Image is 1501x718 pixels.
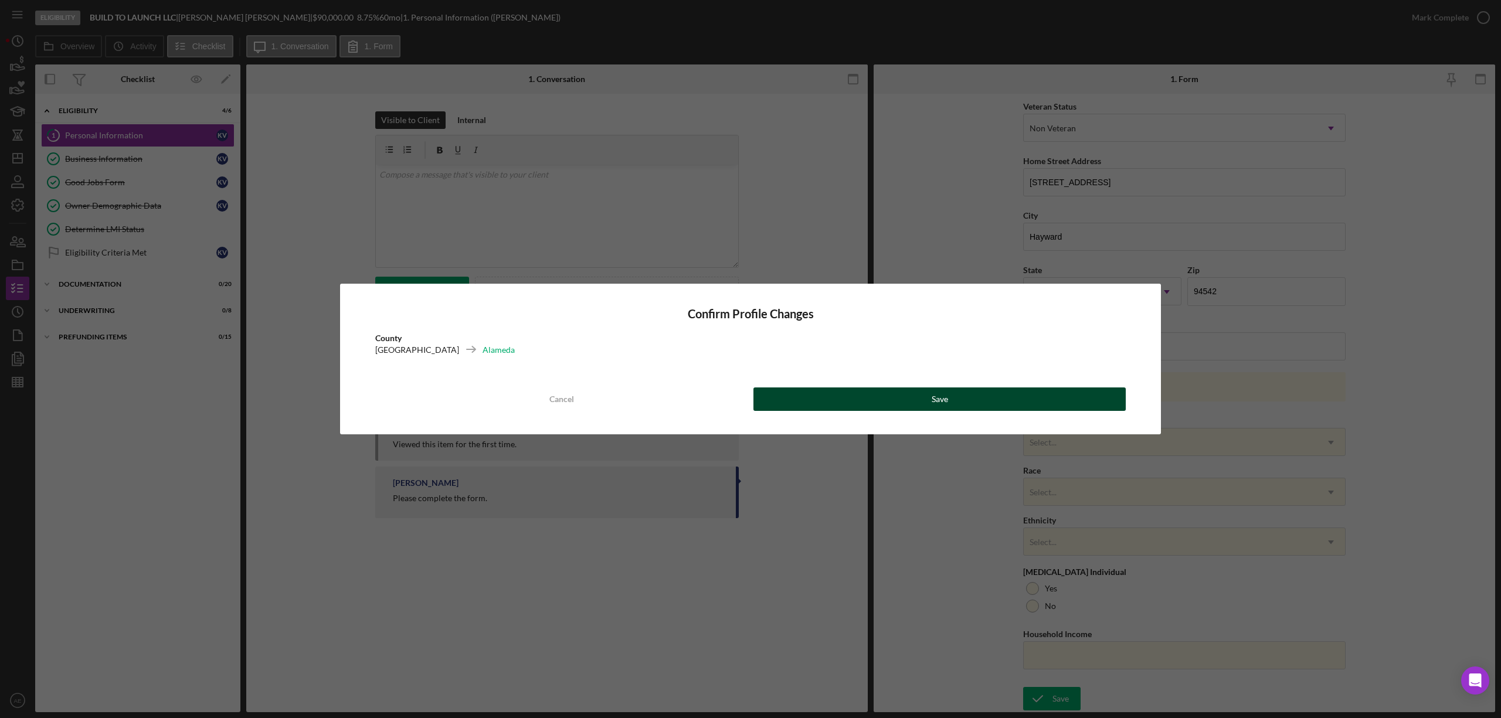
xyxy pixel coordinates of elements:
div: Alameda [483,344,515,356]
div: [GEOGRAPHIC_DATA] [375,344,459,356]
b: County [375,333,402,343]
button: Save [753,387,1126,411]
button: Cancel [375,387,748,411]
div: Open Intercom Messenger [1461,666,1489,695]
div: Save [932,387,948,411]
div: Cancel [549,387,574,411]
h4: Confirm Profile Changes [375,307,1126,321]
